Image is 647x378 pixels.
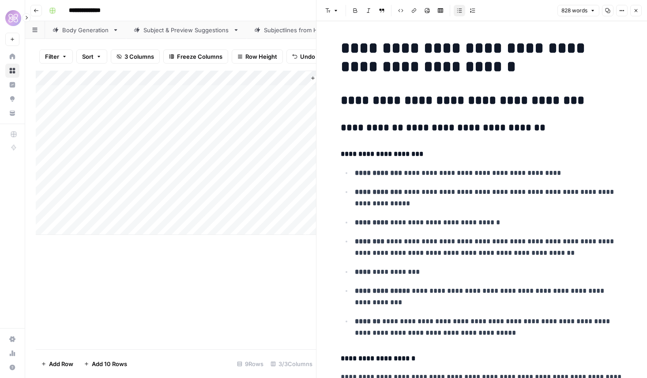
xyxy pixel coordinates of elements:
[5,49,19,64] a: Home
[561,7,587,15] span: 828 words
[5,78,19,92] a: Insights
[126,21,247,39] a: Subject & Preview Suggestions
[82,52,94,61] span: Sort
[143,26,229,34] div: Subject & Preview Suggestions
[76,49,107,64] button: Sort
[111,49,160,64] button: 3 Columns
[124,52,154,61] span: 3 Columns
[79,357,132,371] button: Add 10 Rows
[36,357,79,371] button: Add Row
[45,21,126,39] a: Body Generation
[5,92,19,106] a: Opportunities
[49,359,73,368] span: Add Row
[557,5,599,16] button: 828 words
[5,106,19,120] a: Your Data
[5,346,19,360] a: Usage
[62,26,109,34] div: Body Generation
[264,26,356,34] div: Subjectlines from Header + Copy
[286,49,321,64] button: Undo
[92,359,127,368] span: Add 10 Rows
[39,49,73,64] button: Filter
[247,21,373,39] a: Subjectlines from Header + Copy
[300,52,315,61] span: Undo
[233,357,267,371] div: 9 Rows
[5,332,19,346] a: Settings
[267,357,316,371] div: 3/3 Columns
[5,10,21,26] img: HoneyLove Logo
[5,360,19,374] button: Help + Support
[232,49,283,64] button: Row Height
[5,7,19,29] button: Workspace: HoneyLove
[163,49,228,64] button: Freeze Columns
[45,52,59,61] span: Filter
[5,64,19,78] a: Browse
[177,52,222,61] span: Freeze Columns
[245,52,277,61] span: Row Height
